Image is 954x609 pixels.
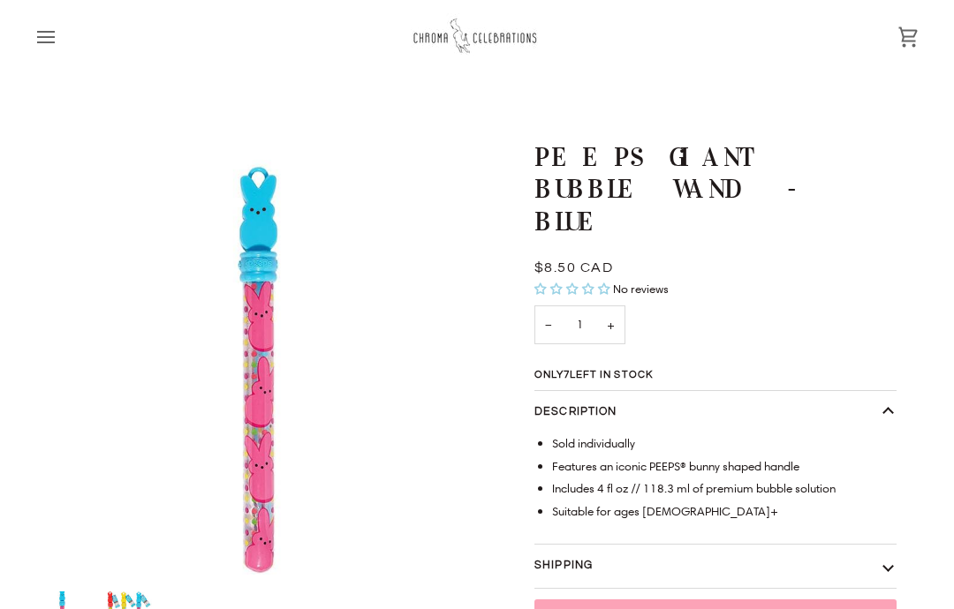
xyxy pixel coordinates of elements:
button: Increase quantity [596,305,625,343]
li: Features an iconic PEEPS® bunny shaped handle [552,457,897,475]
button: Decrease quantity [534,305,563,343]
li: Sold individually [552,434,897,452]
span: $8.50 CAD [534,260,613,274]
button: Shipping [534,545,897,588]
img: Peeps Giant Bubble Wand - Blue [35,141,477,583]
span: 7 [564,370,570,380]
li: Includes 4 fl oz // 118.3 ml of premium bubble solution [552,479,897,497]
span: No reviews [613,281,669,297]
span: Only left in stock [534,370,661,380]
li: Suitable for ages [DEMOGRAPHIC_DATA]+ [552,502,897,520]
input: Quantity [534,305,625,343]
button: Description [534,391,897,434]
h1: Peeps Giant Bubble Wand - Blue [534,141,883,237]
img: Chroma Celebrations [411,13,543,60]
